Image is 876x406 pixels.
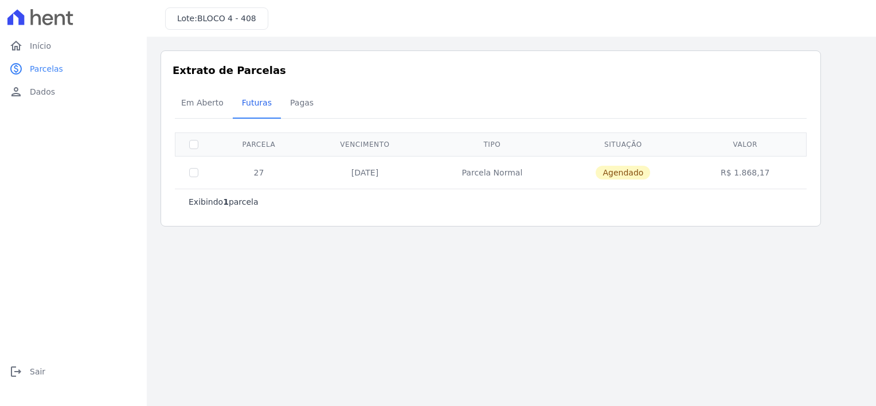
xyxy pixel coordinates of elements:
[30,40,51,52] span: Início
[9,365,23,378] i: logout
[30,366,45,377] span: Sair
[197,14,256,23] span: BLOCO 4 - 408
[173,63,809,78] h3: Extrato de Parcelas
[424,132,560,156] th: Tipo
[5,34,142,57] a: homeInício
[223,197,229,206] b: 1
[212,132,306,156] th: Parcela
[189,196,259,208] p: Exibindo parcela
[5,80,142,103] a: personDados
[9,62,23,76] i: paid
[686,132,804,156] th: Valor
[306,156,424,189] td: [DATE]
[172,89,233,119] a: Em Aberto
[686,156,804,189] td: R$ 1.868,17
[5,57,142,80] a: paidParcelas
[235,91,279,114] span: Futuras
[9,85,23,99] i: person
[174,91,230,114] span: Em Aberto
[9,39,23,53] i: home
[177,13,256,25] h3: Lote:
[560,132,686,156] th: Situação
[212,156,306,189] td: 27
[424,156,560,189] td: Parcela Normal
[596,166,650,179] span: Agendado
[30,86,55,97] span: Dados
[306,132,424,156] th: Vencimento
[283,91,320,114] span: Pagas
[30,63,63,75] span: Parcelas
[5,360,142,383] a: logoutSair
[281,89,323,119] a: Pagas
[233,89,281,119] a: Futuras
